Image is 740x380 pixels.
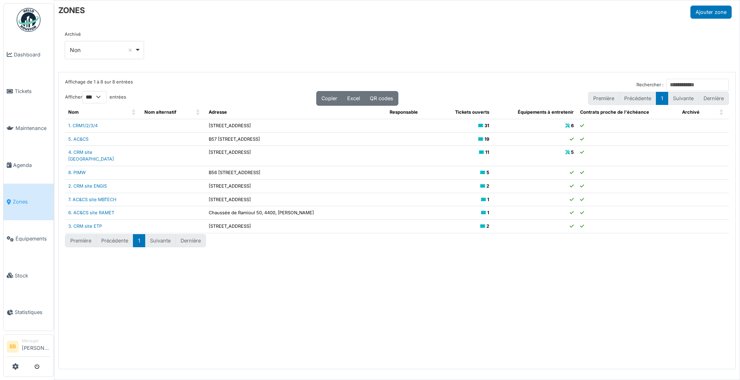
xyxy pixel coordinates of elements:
a: 2. CRM site ENGIS [68,183,107,189]
span: QR codes [370,95,393,101]
td: [STREET_ADDRESS] [206,220,386,233]
a: 4. CRM site [GEOGRAPHIC_DATA] [68,149,114,162]
span: Adresse [209,109,227,115]
nav: pagination [588,92,729,105]
span: Nom: Activate to sort [132,106,136,119]
span: Tickets [15,87,50,95]
button: QR codes [365,91,398,106]
td: B56 [STREET_ADDRESS] [206,166,386,179]
div: Non [70,46,135,54]
button: Ajouter zone [690,6,732,19]
td: [STREET_ADDRESS] [206,146,386,166]
span: Stock [15,272,50,279]
span: Nom [68,109,79,115]
span: Équipements [15,235,50,242]
span: Archivé [682,109,700,115]
span: Équipements à entretenir [518,109,574,115]
button: Copier [316,91,342,106]
span: Statistiques [15,308,50,316]
b: 11 [485,149,489,155]
span: Tickets ouverts [455,109,489,115]
b: 19 [484,136,489,142]
a: Stock [4,257,54,294]
span: Copier [321,95,337,101]
b: 5 [571,149,574,155]
span: Responsable [390,109,418,115]
span: Maintenance [15,124,50,132]
button: 1 [656,92,668,105]
a: 6. AC&CS site RAMET [68,210,114,215]
td: [STREET_ADDRESS] [206,179,386,193]
b: 6 [571,123,574,128]
button: 1 [133,234,145,247]
td: [STREET_ADDRESS] [206,193,386,206]
a: 5. AC&CS [68,136,88,142]
span: Dashboard [14,51,50,58]
a: 8. PIMW [68,170,86,175]
li: [PERSON_NAME] [22,338,50,355]
td: B57 [STREET_ADDRESS] [206,132,386,146]
a: Équipements [4,220,54,257]
span: Archivé: Activate to sort [719,106,724,119]
label: Rechercher : [636,81,663,88]
span: Nom alternatif [144,109,176,115]
img: Badge_color-CXgf-gQk.svg [17,8,40,32]
b: 1 [487,197,489,202]
li: BB [7,341,19,353]
label: Afficher entrées [65,91,126,103]
b: 2 [486,183,489,189]
a: Maintenance [4,110,54,147]
span: Contrats proche de l'échéance [580,109,649,115]
a: Statistiques [4,294,54,331]
button: Remove item: 'false' [126,46,134,54]
a: Tickets [4,73,54,110]
b: 1 [487,210,489,215]
b: 5 [486,170,489,175]
b: 2 [486,223,489,229]
nav: pagination [65,234,206,247]
label: Archivé [65,31,81,38]
button: Excel [342,91,365,106]
a: 7. AC&CS site MBTECH [68,197,116,202]
div: Manager [22,338,50,344]
span: Excel [347,95,360,101]
a: 1. CRM1/2/3/4 [68,123,98,128]
td: Chaussée de Ramioul 50, 4400, [PERSON_NAME] [206,206,386,220]
a: Zones [4,184,54,221]
a: Agenda [4,147,54,184]
h6: ZONES [58,6,85,15]
b: 31 [484,123,489,128]
span: Agenda [13,161,50,169]
span: Nom alternatif: Activate to sort [196,106,201,119]
a: Dashboard [4,36,54,73]
a: 3. CRM site ETP [68,223,102,229]
select: Afficherentrées [82,91,107,103]
a: BB Manager[PERSON_NAME] [7,338,50,357]
div: Affichage de 1 à 8 sur 8 entrées [65,79,133,91]
td: [STREET_ADDRESS] [206,119,386,132]
span: Zones [13,198,50,206]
